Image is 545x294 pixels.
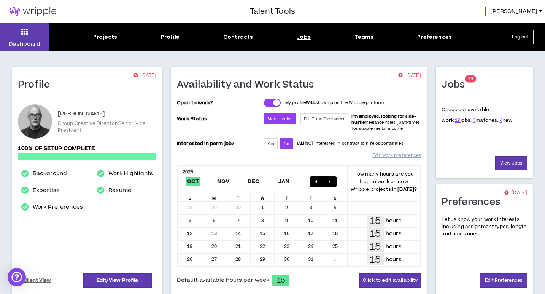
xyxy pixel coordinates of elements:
p: 100% of setup complete [18,144,156,153]
div: Teams [354,33,374,41]
p: Group Creative Director/Senior Vice President [58,120,156,134]
p: [DATE] [133,72,156,80]
div: Gary D. [18,104,52,139]
div: W [251,190,275,201]
span: 9 [470,76,473,82]
strong: AM NOT [298,141,315,146]
a: Client View [22,274,52,287]
a: Edit/View Profile [83,273,152,288]
p: Work Status [177,113,257,124]
div: Jobs [297,33,311,41]
a: Work Highlights [108,169,153,178]
div: Contracts [223,33,253,41]
p: How many hours are you free to work on new Wripple projects in [347,170,420,193]
a: Work Preferences [33,203,83,212]
h1: Profile [18,79,56,91]
div: T [275,190,299,201]
p: Let us know your work interests including assignment types, length and time zones. [442,216,527,238]
span: Default available hours per week [177,276,269,284]
span: Nov [216,177,231,186]
span: matches. [473,117,498,124]
p: hours [386,217,402,225]
button: Log out [507,30,534,44]
a: 19 [455,117,460,124]
h3: Talent Tools [250,6,295,17]
a: 4 [500,117,502,124]
div: F [299,190,323,201]
p: [DATE] [398,72,421,80]
p: [DATE] [504,189,527,197]
p: hours [386,243,402,251]
b: [DATE] ? [397,186,417,193]
div: M [202,190,227,201]
h1: Jobs [442,79,470,91]
span: No [284,141,289,147]
a: 4 [473,117,475,124]
a: Background [33,169,67,178]
p: hours [386,256,402,264]
a: View Jobs [495,156,527,170]
sup: 19 [465,75,476,83]
span: 1 [468,76,470,82]
p: I interested in contract to hire opportunities [297,141,404,147]
a: Resume [108,186,131,195]
div: Open Intercom Messenger [8,268,26,286]
p: Open to work? [177,100,257,106]
span: Oct [186,177,201,186]
strong: WILL [306,100,316,105]
span: Jan [276,177,291,186]
h1: Availability and Work Status [177,79,320,91]
div: S [323,190,348,201]
span: Yes [267,141,274,147]
p: Dashboard [9,40,40,48]
span: jobs. [455,117,472,124]
div: Profile [161,33,180,41]
h1: Preferences [442,196,506,208]
p: Check out available work: [442,106,512,124]
a: Edit work preferences [372,149,421,162]
span: freelance roles (part-time) for supplemental income [351,113,419,131]
div: Projects [93,33,117,41]
a: Edit Preferences [480,273,527,288]
span: [PERSON_NAME] [490,7,537,16]
div: T [226,190,251,201]
p: Interested in perm job? [177,138,257,149]
span: new [500,117,513,124]
div: S [178,190,202,201]
p: hours [386,230,402,238]
p: My profile show up on the Wripple platform [285,100,384,106]
a: Expertise [33,186,60,195]
button: Click to edit availability [359,273,421,288]
b: 2025 [183,168,194,175]
span: Full Time Freelancer [304,116,345,122]
p: [PERSON_NAME] [58,109,105,118]
span: Dec [246,177,261,186]
div: Preferences [417,33,452,41]
b: I'm employed, looking for side-hustle [351,113,415,125]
